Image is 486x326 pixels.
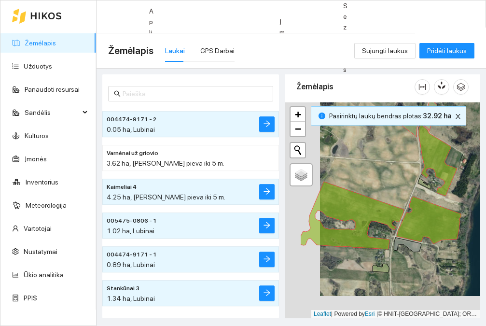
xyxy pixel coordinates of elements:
[343,0,347,85] span: Sezonas :
[291,107,305,122] a: Zoom in
[200,45,235,56] div: GPS Darbai
[107,250,157,259] span: 004474-9171 - 1
[149,6,153,80] span: Aplinka :
[365,311,375,317] a: Esri
[107,126,155,133] span: 0.05 ha, Lubinai
[423,112,451,120] b: 32.92 ha
[419,47,474,55] a: Pridėti laukus
[354,47,416,55] a: Sujungti laukus
[319,113,325,119] span: info-circle
[362,45,408,56] span: Sujungti laukus
[107,227,154,235] span: 1.02 ha, Lubinai
[25,132,49,140] a: Kultūros
[165,45,185,56] div: Laukai
[24,271,64,279] a: Ūkio analitika
[24,248,57,255] a: Nustatymai
[263,221,271,230] span: arrow-right
[107,261,155,269] span: 0.89 ha, Lubinai
[24,62,52,70] a: Užduotys
[314,311,331,317] a: Leaflet
[107,193,225,201] span: 4.25 ha, [PERSON_NAME] pieva iki 5 m.
[295,123,301,135] span: −
[263,289,271,298] span: arrow-right
[296,73,415,100] div: Žemėlapis
[376,311,378,317] span: |
[108,43,153,58] span: Žemėlapis
[263,187,271,197] span: arrow-right
[427,45,467,56] span: Pridėti laukus
[25,39,56,47] a: Žemėlapis
[259,116,275,132] button: arrow-right
[114,90,121,97] span: search
[24,294,37,302] a: PPIS
[107,183,137,192] span: Kaimeliai 4
[25,103,80,122] span: Sandėlis
[24,225,52,232] a: Vartotojai
[107,284,139,293] span: Stankūnai 3
[259,252,275,267] button: arrow-right
[452,111,464,122] button: close
[295,108,301,120] span: +
[25,85,80,93] a: Panaudoti resursai
[354,43,416,58] button: Sujungti laukus
[107,149,158,158] span: Varnėnai už griovio
[415,83,430,91] span: column-width
[259,285,275,301] button: arrow-right
[107,159,224,167] span: 3.62 ha, [PERSON_NAME] pieva iki 5 m.
[25,155,47,163] a: Įmonės
[311,310,480,318] div: | Powered by © HNIT-[GEOGRAPHIC_DATA]; ORT10LT ©, Nacionalinė žemės tarnyba prie AM, [DATE]-[DATE]
[291,122,305,136] a: Zoom out
[279,16,285,70] span: Įmonė :
[419,43,474,58] button: Pridėti laukus
[259,184,275,199] button: arrow-right
[453,113,463,120] span: close
[26,201,67,209] a: Meteorologija
[107,295,155,302] span: 1.34 ha, Lubinai
[26,178,58,186] a: Inventorius
[123,88,267,99] input: Paieška
[107,216,157,226] span: 005475-0806 - 1
[263,120,271,129] span: arrow-right
[291,143,305,157] button: Initiate a new search
[263,255,271,264] span: arrow-right
[259,218,275,233] button: arrow-right
[415,79,430,95] button: column-width
[291,164,312,185] a: Layers
[329,111,451,121] span: Pasirinktų laukų bendras plotas :
[107,115,156,124] span: 004474-9171 - 2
